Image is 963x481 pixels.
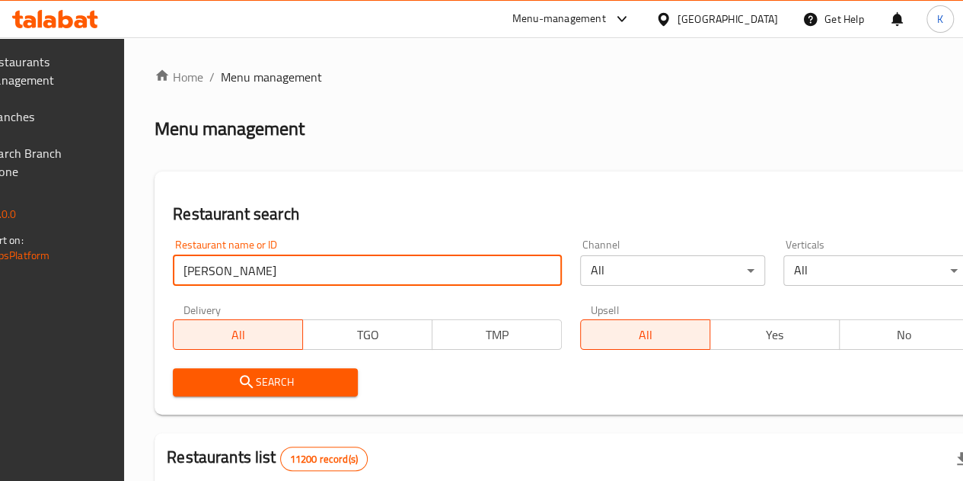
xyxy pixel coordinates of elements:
label: Upsell [591,304,619,315]
input: Search for restaurant name or ID.. [173,255,562,286]
button: Yes [709,319,840,350]
li: / [209,68,215,86]
div: [GEOGRAPHIC_DATA] [678,11,778,27]
div: Menu-management [512,10,606,28]
a: Home [155,68,203,86]
h2: Restaurants list [167,446,368,471]
button: All [580,319,710,350]
span: K [937,11,943,27]
span: All [180,324,297,346]
button: TGO [302,319,432,350]
span: TMP [438,324,556,346]
div: All [580,255,765,286]
div: Total records count [280,447,368,471]
span: 11200 record(s) [281,452,367,467]
button: TMP [432,319,562,350]
span: Menu management [221,68,322,86]
span: TGO [309,324,426,346]
label: Delivery [183,304,222,315]
h2: Menu management [155,117,305,141]
span: Search [185,373,346,392]
span: Yes [716,324,834,346]
button: Search [173,368,358,396]
button: All [173,319,303,350]
span: No [846,324,963,346]
span: All [587,324,704,346]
